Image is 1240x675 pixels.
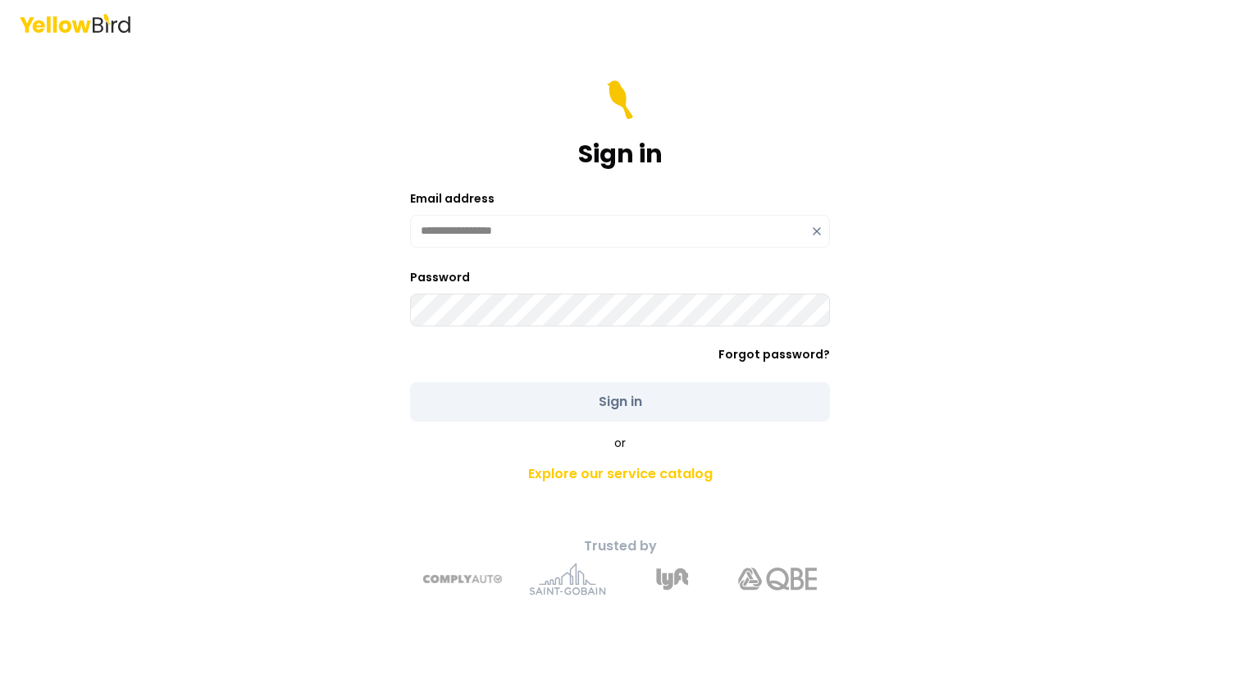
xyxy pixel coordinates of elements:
[718,346,830,363] a: Forgot password?
[578,139,663,169] h1: Sign in
[331,536,909,556] p: Trusted by
[331,458,909,490] a: Explore our service catalog
[410,269,470,285] label: Password
[614,435,626,451] span: or
[410,190,495,207] label: Email address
